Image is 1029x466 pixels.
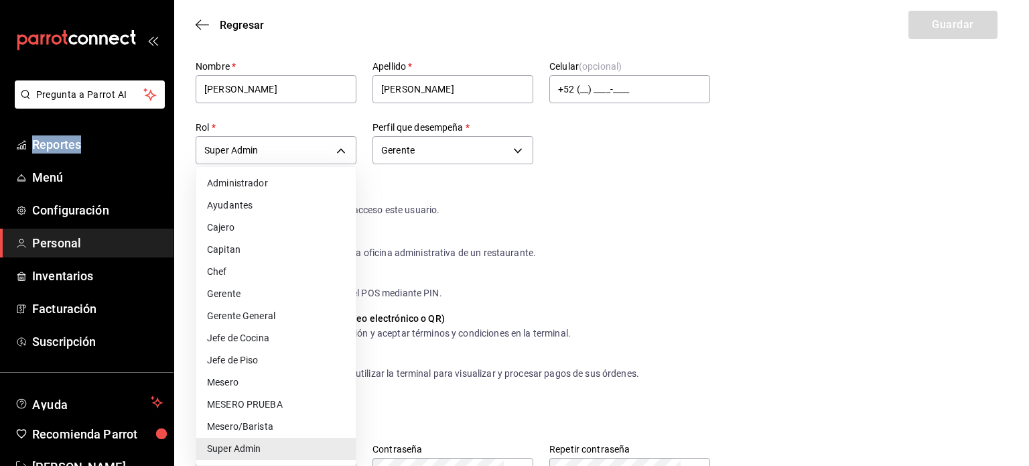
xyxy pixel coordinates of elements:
[196,283,356,305] li: Gerente
[196,416,356,438] li: Mesero/Barista
[196,217,356,239] li: Cajero
[196,261,356,283] li: Chef
[196,371,356,394] li: Mesero
[196,194,356,217] li: Ayudantes
[196,239,356,261] li: Capitan
[196,438,356,460] li: Super Admin
[196,327,356,349] li: Jefe de Cocina
[196,349,356,371] li: Jefe de Piso
[196,172,356,194] li: Administrador
[196,305,356,327] li: Gerente General
[196,394,356,416] li: MESERO PRUEBA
